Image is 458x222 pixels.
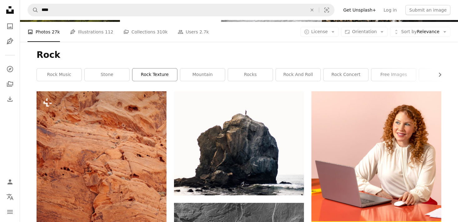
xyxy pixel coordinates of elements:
span: Relevance [401,29,440,35]
a: stone [85,68,129,81]
button: License [301,27,339,37]
a: Log in [380,5,401,15]
button: Sort byRelevance [390,27,451,37]
h1: Rock [37,49,441,61]
a: mountain [180,68,225,81]
img: file-1722962837469-d5d3a3dee0c7image [311,91,441,221]
a: Explore [4,63,16,75]
span: 310k [157,28,168,35]
a: Users 2.7k [178,22,209,42]
img: person standing on rock near ocean during daytime [174,91,304,195]
a: Get Unsplash+ [340,5,380,15]
a: rock music [37,68,82,81]
a: Download History [4,93,16,105]
button: scroll list to the right [434,68,441,81]
span: Sort by [401,29,417,34]
a: person standing on rock near ocean during daytime [174,140,304,146]
button: Submit an image [406,5,451,15]
button: Visual search [319,4,334,16]
a: Collections 310k [123,22,168,42]
span: 112 [105,28,113,35]
a: rocks [228,68,273,81]
a: rock texture [132,68,177,81]
a: rock and roll [276,68,321,81]
span: 2.7k [199,28,209,35]
button: Menu [4,206,16,218]
button: Search Unsplash [28,4,38,16]
a: free images [371,68,416,81]
form: Find visuals sitewide [27,4,335,16]
span: License [311,29,328,34]
a: Log in / Sign up [4,176,16,188]
a: Home — Unsplash [4,4,16,18]
button: Orientation [341,27,388,37]
a: Illustrations [4,35,16,48]
a: Illustrations 112 [70,22,113,42]
a: a man climbing up the side of a mountain [37,186,167,192]
a: Photos [4,20,16,33]
a: rock concert [324,68,368,81]
a: Collections [4,78,16,90]
button: Clear [305,4,319,16]
button: Language [4,191,16,203]
span: Orientation [352,29,377,34]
